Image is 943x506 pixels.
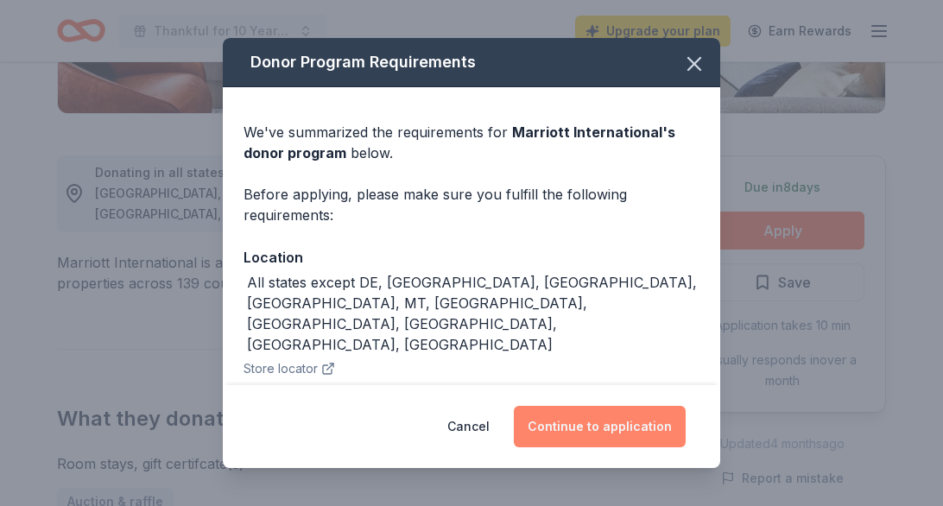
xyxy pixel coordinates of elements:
div: All states except DE, [GEOGRAPHIC_DATA], [GEOGRAPHIC_DATA], [GEOGRAPHIC_DATA], MT, [GEOGRAPHIC_DA... [247,272,699,355]
div: Donor Program Requirements [223,38,720,87]
button: Cancel [447,406,490,447]
button: Continue to application [514,406,686,447]
button: Store locator [244,358,335,379]
div: Before applying, please make sure you fulfill the following requirements: [244,184,699,225]
div: We've summarized the requirements for below. [244,122,699,163]
div: Location [244,246,699,269]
